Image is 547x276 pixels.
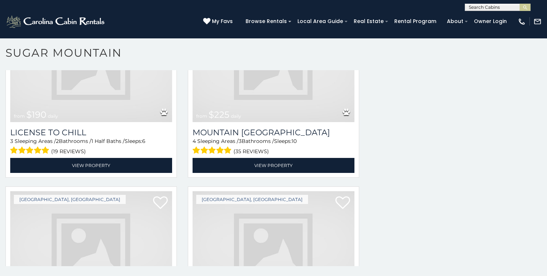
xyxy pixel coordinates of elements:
[5,14,107,29] img: White-1-2.png
[233,147,269,156] span: (35 reviews)
[51,147,86,156] span: (19 reviews)
[470,16,510,27] a: Owner Login
[292,138,297,144] span: 10
[196,195,308,204] a: [GEOGRAPHIC_DATA], [GEOGRAPHIC_DATA]
[91,138,125,144] span: 1 Half Baths /
[212,18,233,25] span: My Favs
[231,113,241,119] span: daily
[153,196,168,211] a: Add to favorites
[335,196,350,211] a: Add to favorites
[56,138,59,144] span: 2
[533,18,542,26] img: mail-regular-white.png
[10,128,172,137] a: License to Chill
[26,109,46,120] span: $190
[14,113,25,119] span: from
[10,137,172,156] div: Sleeping Areas / Bathrooms / Sleeps:
[142,138,145,144] span: 6
[294,16,347,27] a: Local Area Guide
[10,158,172,173] a: View Property
[203,18,235,26] a: My Favs
[10,138,13,144] span: 3
[48,113,58,119] span: daily
[209,109,229,120] span: $225
[443,16,467,27] a: About
[193,128,354,137] h3: Mountain Skye Lodge
[193,138,196,144] span: 4
[518,18,526,26] img: phone-regular-white.png
[193,128,354,137] a: Mountain [GEOGRAPHIC_DATA]
[196,113,207,119] span: from
[391,16,440,27] a: Rental Program
[242,16,290,27] a: Browse Rentals
[14,195,126,204] a: [GEOGRAPHIC_DATA], [GEOGRAPHIC_DATA]
[239,138,242,144] span: 3
[350,16,387,27] a: Real Estate
[193,158,354,173] a: View Property
[193,137,354,156] div: Sleeping Areas / Bathrooms / Sleeps:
